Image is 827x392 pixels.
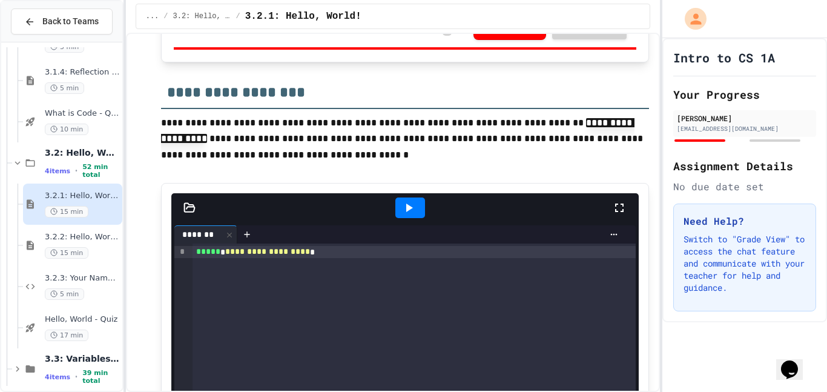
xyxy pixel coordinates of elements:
[673,86,816,103] h2: Your Progress
[45,247,88,259] span: 15 min
[45,82,84,94] span: 5 min
[11,8,113,35] button: Back to Teams
[677,113,812,124] div: [PERSON_NAME]
[75,166,77,176] span: •
[236,12,240,21] span: /
[45,353,120,364] span: 3.3: Variables and Data Types
[684,214,806,228] h3: Need Help?
[45,67,120,78] span: 3.1.4: Reflection - Evolving Technology
[245,9,361,24] span: 3.2.1: Hello, World!
[82,163,120,179] span: 52 min total
[45,273,120,284] span: 3.2.3: Your Name and Favorite Movie
[45,108,120,119] span: What is Code - Quiz
[82,369,120,385] span: 39 min total
[75,372,77,382] span: •
[45,330,88,341] span: 17 min
[673,158,816,174] h2: Assignment Details
[163,12,168,21] span: /
[672,5,710,33] div: My Account
[45,167,70,175] span: 4 items
[45,206,88,218] span: 15 min
[45,373,70,381] span: 4 items
[45,147,120,158] span: 3.2: Hello, World!
[42,15,99,28] span: Back to Teams
[776,344,815,380] iframe: chat widget
[173,12,231,21] span: 3.2: Hello, World!
[146,12,159,21] span: ...
[45,124,88,135] span: 10 min
[677,124,812,133] div: [EMAIL_ADDRESS][DOMAIN_NAME]
[684,233,806,294] p: Switch to "Grade View" to access the chat feature and communicate with your teacher for help and ...
[45,314,120,325] span: Hello, World - Quiz
[673,49,775,66] h1: Intro to CS 1A
[45,41,84,53] span: 5 min
[45,232,120,242] span: 3.2.2: Hello, World! - Review
[673,179,816,194] div: No due date set
[45,191,120,201] span: 3.2.1: Hello, World!
[45,288,84,300] span: 5 min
